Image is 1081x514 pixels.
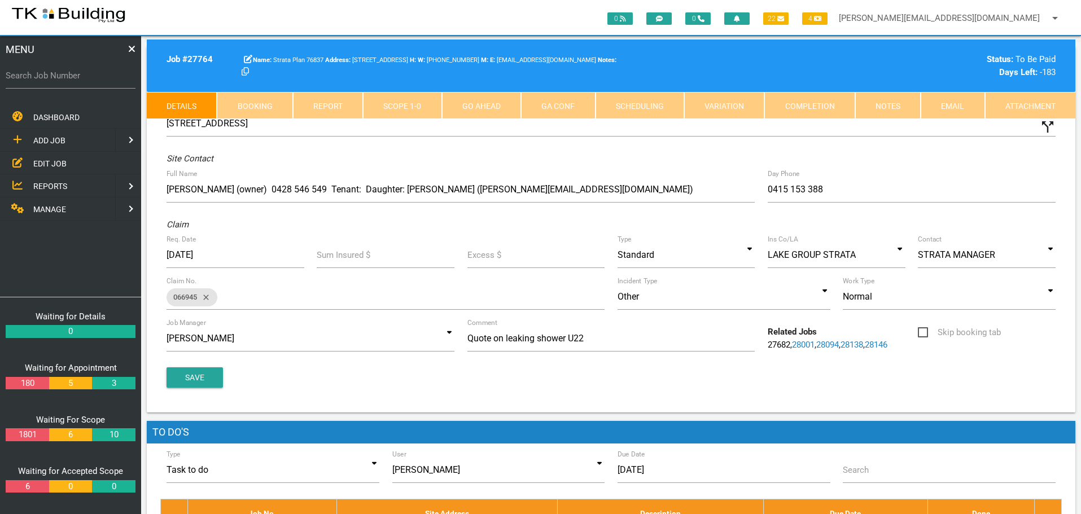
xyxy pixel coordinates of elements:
[918,326,1001,340] span: Skip booking tab
[33,205,66,214] span: MANAGE
[167,153,213,164] i: Site Contact
[618,449,645,459] label: Due Date
[467,318,497,328] label: Comment
[467,249,501,262] label: Excess $
[841,340,863,350] a: 28138
[363,92,441,119] a: Scope 1-0
[521,92,595,119] a: GA Conf
[6,480,49,493] a: 6
[25,363,117,373] a: Waiting for Appointment
[999,67,1038,77] b: Days Left:
[792,340,815,350] a: 28001
[6,69,135,82] label: Search Job Number
[49,428,92,441] a: 6
[442,92,521,119] a: Go Ahead
[253,56,272,64] b: Name:
[33,159,67,168] span: EDIT JOB
[325,56,351,64] b: Address:
[843,53,1056,78] div: To Be Paid -183
[36,311,106,322] a: Waiting for Details
[1039,118,1056,135] i: Click to show custom address field
[167,318,206,328] label: Job Manager
[985,92,1075,119] a: Attachment
[167,276,197,286] label: Claim No.
[418,56,425,64] b: W:
[598,56,616,64] b: Notes:
[167,234,196,244] label: Req. Date
[92,428,135,441] a: 10
[802,12,828,25] span: 4
[147,92,217,119] a: Details
[317,249,370,262] label: Sum Insured $
[49,377,92,390] a: 5
[764,92,855,119] a: Completion
[167,54,213,64] b: Job # 27764
[768,169,800,179] label: Day Phone
[6,325,135,338] a: 0
[217,92,292,119] a: Booking
[855,92,921,119] a: Notes
[242,67,249,77] a: Click here copy customer information.
[490,56,596,64] span: [EMAIL_ADDRESS][DOMAIN_NAME]
[11,6,126,24] img: s3file
[921,92,984,119] a: Email
[49,480,92,493] a: 0
[167,367,223,388] button: Save
[325,56,408,64] span: [STREET_ADDRESS]
[843,276,874,286] label: Work Type
[6,42,34,57] span: MENU
[618,276,657,286] label: Incident Type
[6,428,49,441] a: 1801
[392,449,406,459] label: User
[768,234,798,244] label: Ins Co/LA
[33,136,65,145] span: ADD JOB
[596,92,684,119] a: Scheduling
[18,466,123,476] a: Waiting for Accepted Scope
[816,340,839,350] a: 28094
[33,182,67,191] span: REPORTS
[6,377,49,390] a: 180
[253,56,323,64] span: Strata Plan 76837
[167,288,217,306] div: 066945
[684,92,764,119] a: Variation
[92,377,135,390] a: 3
[481,56,488,64] b: M:
[197,288,211,306] i: close
[918,234,942,244] label: Contact
[167,449,181,459] label: Type
[92,480,135,493] a: 0
[618,234,632,244] label: Type
[418,56,479,64] span: [PHONE_NUMBER]
[490,56,495,64] b: E:
[865,340,887,350] a: 28146
[607,12,633,25] span: 0
[33,113,80,122] span: DASHBOARD
[685,12,711,25] span: 0
[987,54,1013,64] b: Status:
[36,415,105,425] a: Waiting For Scope
[167,169,197,179] label: Full Name
[768,327,817,337] b: Related Jobs
[763,12,789,25] span: 22
[293,92,363,119] a: Report
[410,56,416,64] b: H:
[167,219,189,230] i: Claim
[147,421,1075,443] h1: To Do's
[761,326,912,351] div: , , , ,
[843,464,869,477] label: Search
[768,340,790,350] a: 27682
